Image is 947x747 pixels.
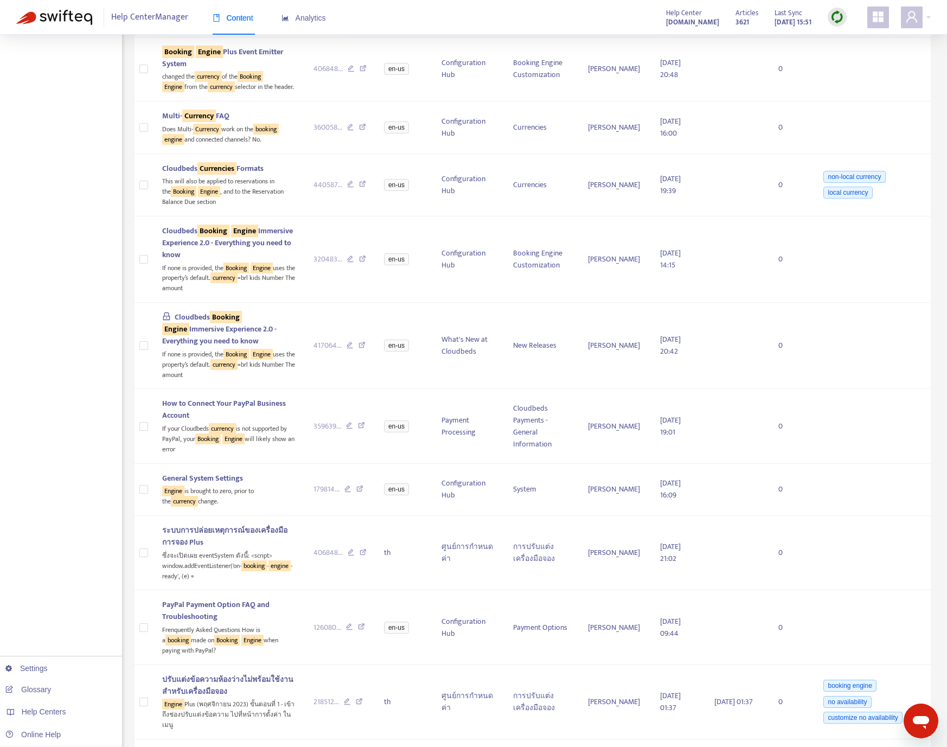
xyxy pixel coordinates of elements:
span: [DATE] 21:02 [660,540,681,565]
sqkw: currency [210,272,238,283]
td: 0 [770,37,813,101]
span: Last Sync [775,7,802,19]
span: [DATE] 19:01 [660,414,681,438]
strong: 3621 [735,16,749,28]
td: [PERSON_NAME] [579,665,651,739]
span: area-chart [281,14,289,22]
td: Configuration Hub [433,154,504,216]
td: [PERSON_NAME] [579,389,651,463]
span: Cloudbeds Formats [162,162,264,175]
td: ศูนย์การกำหนดค่า [433,665,504,739]
sqkw: Booking [197,225,229,237]
td: 0 [770,516,813,590]
div: Frenquently Asked Questions How is a made on when paying with PayPal? [162,623,296,655]
td: System [504,464,580,516]
td: 0 [770,389,813,463]
sqkw: Currency [182,110,216,122]
span: ปรับแต่งข้อความห้องว่างไม่พร้อมใช้งานสำหรับเครื่องมือจอง [162,673,293,698]
div: Does Multi- work on the and connected channels? No. [162,122,296,144]
td: [PERSON_NAME] [579,216,651,303]
sqkw: currency [171,496,198,507]
span: [DATE] 01:37 [714,695,753,708]
span: [DATE] 20:48 [660,56,681,81]
td: [PERSON_NAME] [579,101,651,154]
td: 0 [770,101,813,154]
strong: [DOMAIN_NAME] [666,16,719,28]
span: 126080 ... [313,622,341,634]
td: th [375,665,433,739]
sqkw: Engine [222,433,245,444]
span: en-us [384,179,409,191]
span: 320483 ... [313,253,342,265]
span: en-us [384,63,409,75]
a: Glossary [5,685,51,694]
div: changed the of the from the selector in the header. [162,70,296,92]
sqkw: Engine [251,349,273,360]
div: Plus (พฤศจิกายน 2023) ขั้นตอนที่ 1 - เข้าถึงช่องปรับแต่งข้อความ ไปที่หน้าการตั้งค่า ในเมนู [162,698,296,730]
td: [PERSON_NAME] [579,516,651,590]
td: Configuration Hub [433,216,504,303]
td: Currencies [504,101,580,154]
span: Multi- FAQ [162,110,229,122]
span: booking engine [823,680,876,692]
span: 417064 ... [313,340,342,352]
td: [PERSON_NAME] [579,154,651,216]
td: New Releases [504,303,580,389]
span: non-local currency [823,171,885,183]
td: [PERSON_NAME] [579,464,651,516]
td: Configuration Hub [433,590,504,665]
img: sync.dc5367851b00ba804db3.png [830,10,844,24]
td: 0 [770,590,813,665]
iframe: Button to launch messaging window [904,704,938,738]
sqkw: Booking [162,46,194,58]
sqkw: Engine [198,186,220,197]
span: en-us [384,483,409,495]
span: Plus Event Emitter System [162,46,283,70]
span: user [905,10,918,23]
td: การปรับแต่งเครื่องมือจอง [504,665,580,739]
span: General System Settings [162,472,243,484]
td: [PERSON_NAME] [579,303,651,389]
td: Configuration Hub [433,464,504,516]
td: Payment Options [504,590,580,665]
sqkw: Engine [162,699,184,710]
td: Currencies [504,154,580,216]
span: 179814 ... [313,483,340,495]
sqkw: Engine [196,46,223,58]
strong: [DATE] 15:51 [775,16,811,28]
a: Online Help [5,730,61,739]
span: Cloudbeds Immersive Experience 2.0 - Everything you need to know [162,225,293,261]
sqkw: Engine [251,263,273,273]
sqkw: Engine [162,323,189,335]
span: Help Center Manager [111,7,188,28]
div: If none is provided, the uses the property’s default. =brl kids Number The amount [162,261,296,293]
span: appstore [872,10,885,23]
span: PayPal Payment Option FAQ and Troubleshooting [162,598,270,623]
sqkw: Engine [231,225,258,237]
sqkw: Booking [238,71,263,82]
span: 218512 ... [313,696,339,708]
span: customize no availability [823,712,902,724]
span: Help Center [666,7,702,19]
td: What's New at Cloudbeds [433,303,504,389]
sqkw: Booking [223,349,249,360]
div: is brought to zero, prior to the change. [162,484,296,507]
td: 0 [770,665,813,739]
td: th [375,516,433,590]
td: 0 [770,464,813,516]
sqkw: Engine [162,81,184,92]
span: local currency [823,187,872,199]
span: [DATE] 14:15 [660,247,681,271]
sqkw: Engine [162,486,184,496]
span: en-us [384,122,409,133]
sqkw: booking [253,124,279,135]
span: no availability [823,696,871,708]
span: 360058 ... [313,122,342,133]
div: ซึ่งจะเปิดเผย eventSystem ดังนี้: <script> window.addEventListener('on- - -ready', (e) = [162,548,296,581]
sqkw: engine [268,560,291,571]
td: Configuration Hub [433,37,504,101]
img: Swifteq [16,10,92,25]
span: ระบบการปล่อยเหตุการณ์ของเครื่องมือการจอง Plus [162,524,287,548]
td: 0 [770,154,813,216]
span: 406848 ... [313,547,343,559]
